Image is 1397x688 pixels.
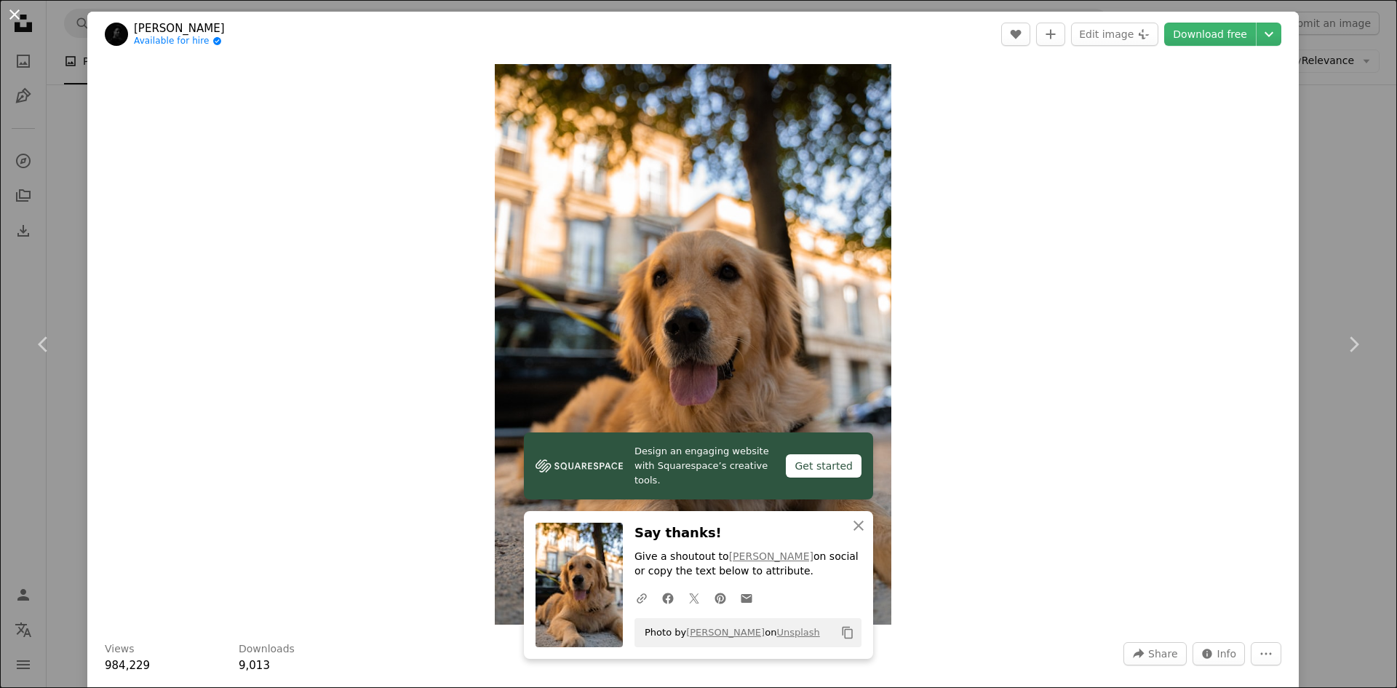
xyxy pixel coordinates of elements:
span: Info [1217,643,1237,665]
a: Design an engaging website with Squarespace’s creative tools.Get started [524,432,873,499]
p: Give a shoutout to on social or copy the text below to attribute. [634,550,861,579]
a: [PERSON_NAME] [729,550,813,562]
a: [PERSON_NAME] [686,627,765,638]
button: Like [1001,23,1030,46]
button: Share this image [1123,642,1186,665]
button: Edit image [1071,23,1158,46]
h3: Downloads [239,642,295,657]
h3: Say thanks! [634,523,861,544]
a: Share on Facebook [655,583,681,612]
span: 9,013 [239,659,270,672]
img: golden retriever puppy sitting on ground during daytime [495,64,891,625]
button: More Actions [1251,642,1281,665]
button: Stats about this image [1193,642,1246,665]
button: Add to Collection [1036,23,1065,46]
a: Share on Twitter [681,583,707,612]
button: Zoom in on this image [495,64,891,625]
div: Get started [786,454,861,478]
span: Share [1148,643,1177,665]
a: Share on Pinterest [707,583,733,612]
button: Choose download size [1257,23,1281,46]
span: 984,229 [105,659,150,672]
a: Available for hire [134,36,225,47]
span: Photo by on [637,621,820,644]
a: Share over email [733,583,760,612]
a: Next [1310,274,1397,414]
img: file-1606177908946-d1eed1cbe4f5image [536,455,623,477]
h3: Views [105,642,135,657]
a: Unsplash [776,627,819,638]
a: [PERSON_NAME] [134,21,225,36]
img: Go to Anthony Persegol's profile [105,23,128,46]
a: Download free [1164,23,1256,46]
span: Design an engaging website with Squarespace’s creative tools. [634,444,774,488]
button: Copy to clipboard [835,620,860,645]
